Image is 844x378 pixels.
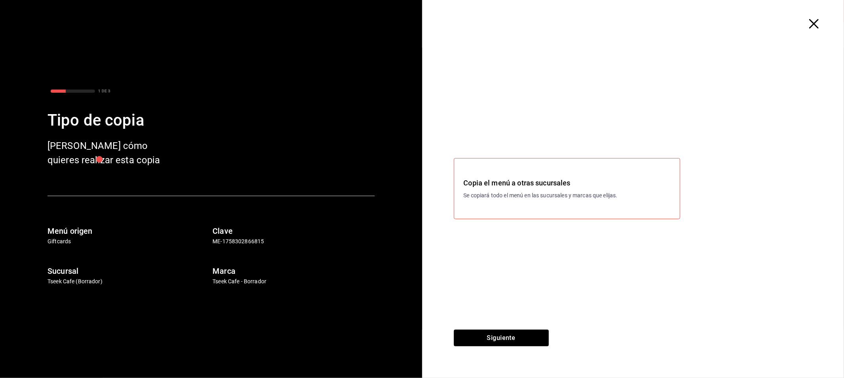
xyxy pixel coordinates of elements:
p: Tseek Cafe - Borrador [212,277,374,286]
button: Siguiente [454,330,549,346]
div: [PERSON_NAME] cómo quieres realizar esta copia [47,139,174,167]
p: Tseek Cafe (Borrador) [47,277,209,286]
p: Se copiará todo el menú en las sucursales y marcas que elijas. [464,191,670,200]
h3: Copia el menú a otras sucursales [464,178,670,188]
div: Tipo de copia [47,109,375,132]
p: Giftcards [47,237,209,246]
h6: Marca [212,265,374,277]
div: 1 DE 3 [98,88,110,94]
h6: Sucursal [47,265,209,277]
h6: Menú origen [47,225,209,237]
h6: Clave [212,225,374,237]
p: ME-1758302866815 [212,237,374,246]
